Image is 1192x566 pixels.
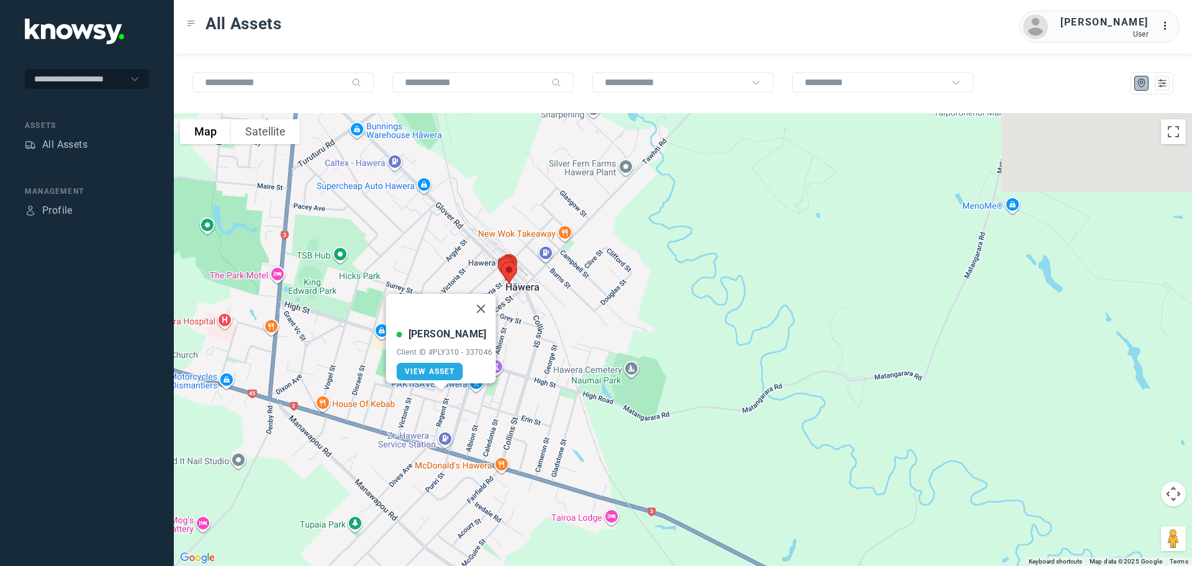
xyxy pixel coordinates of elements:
div: Profile [25,205,36,216]
span: View Asset [405,367,455,376]
button: Keyboard shortcuts [1029,557,1082,566]
span: Map data ©2025 Google [1090,558,1162,565]
div: Assets [25,120,149,131]
div: Assets [25,139,36,150]
img: Application Logo [25,19,124,44]
button: Show satellite imagery [231,119,300,144]
div: List [1157,78,1168,89]
div: Search [551,78,561,88]
img: avatar.png [1023,14,1048,39]
button: Drag Pegman onto the map to open Street View [1161,526,1186,551]
button: Toggle fullscreen view [1161,119,1186,144]
a: Open this area in Google Maps (opens a new window) [177,550,218,566]
tspan: ... [1162,21,1174,30]
div: Management [25,186,149,197]
div: Profile [42,203,73,218]
span: All Assets [205,12,282,35]
div: Search [351,78,361,88]
a: View Asset [397,363,463,380]
div: Map [1136,78,1147,89]
div: All Assets [42,137,88,152]
button: Map camera controls [1161,482,1186,506]
div: : [1161,19,1176,35]
div: : [1161,19,1176,34]
button: Close [466,294,495,324]
div: User [1060,30,1149,39]
button: Show street map [180,119,231,144]
div: [PERSON_NAME] [409,327,487,342]
a: AssetsAll Assets [25,137,88,152]
a: ProfileProfile [25,203,73,218]
img: Google [177,550,218,566]
a: Terms (opens in new tab) [1170,558,1188,565]
div: [PERSON_NAME] [1060,15,1149,30]
div: Client ID #PLY310 - 337046 [397,348,493,357]
div: Toggle Menu [187,19,196,28]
